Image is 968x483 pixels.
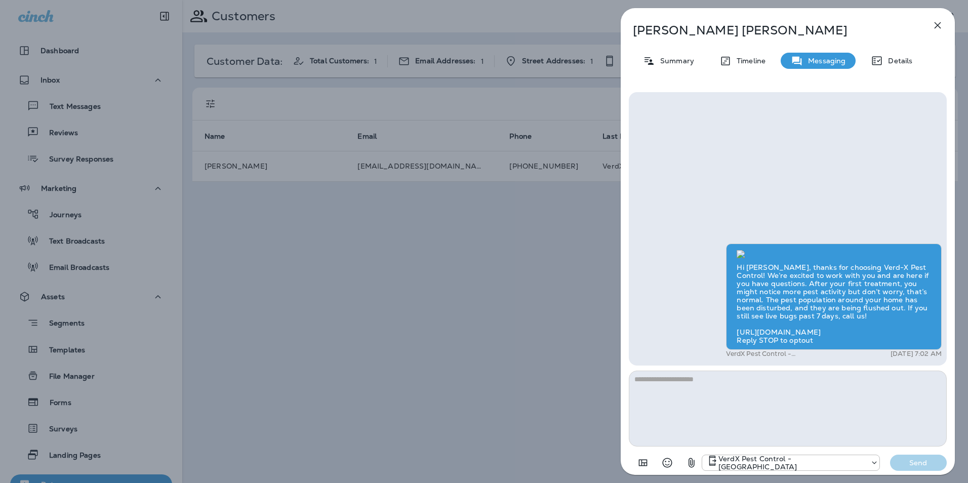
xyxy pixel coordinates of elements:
p: Details [883,57,912,65]
button: Add in a premade template [633,453,653,473]
p: VerdX Pest Control - [GEOGRAPHIC_DATA] [726,350,855,358]
p: Timeline [732,57,765,65]
p: Messaging [803,57,845,65]
p: Summary [655,57,694,65]
div: +1 (770) 758-7657 [702,455,879,471]
p: VerdX Pest Control - [GEOGRAPHIC_DATA] [718,455,865,471]
button: Select an emoji [657,453,677,473]
p: [DATE] 7:02 AM [891,350,942,358]
img: twilio-download [737,250,745,258]
div: Hi [PERSON_NAME], thanks for choosing Verd-X Pest Control! We’re excited to work with you and are... [726,244,942,350]
p: [PERSON_NAME] [PERSON_NAME] [633,23,909,37]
